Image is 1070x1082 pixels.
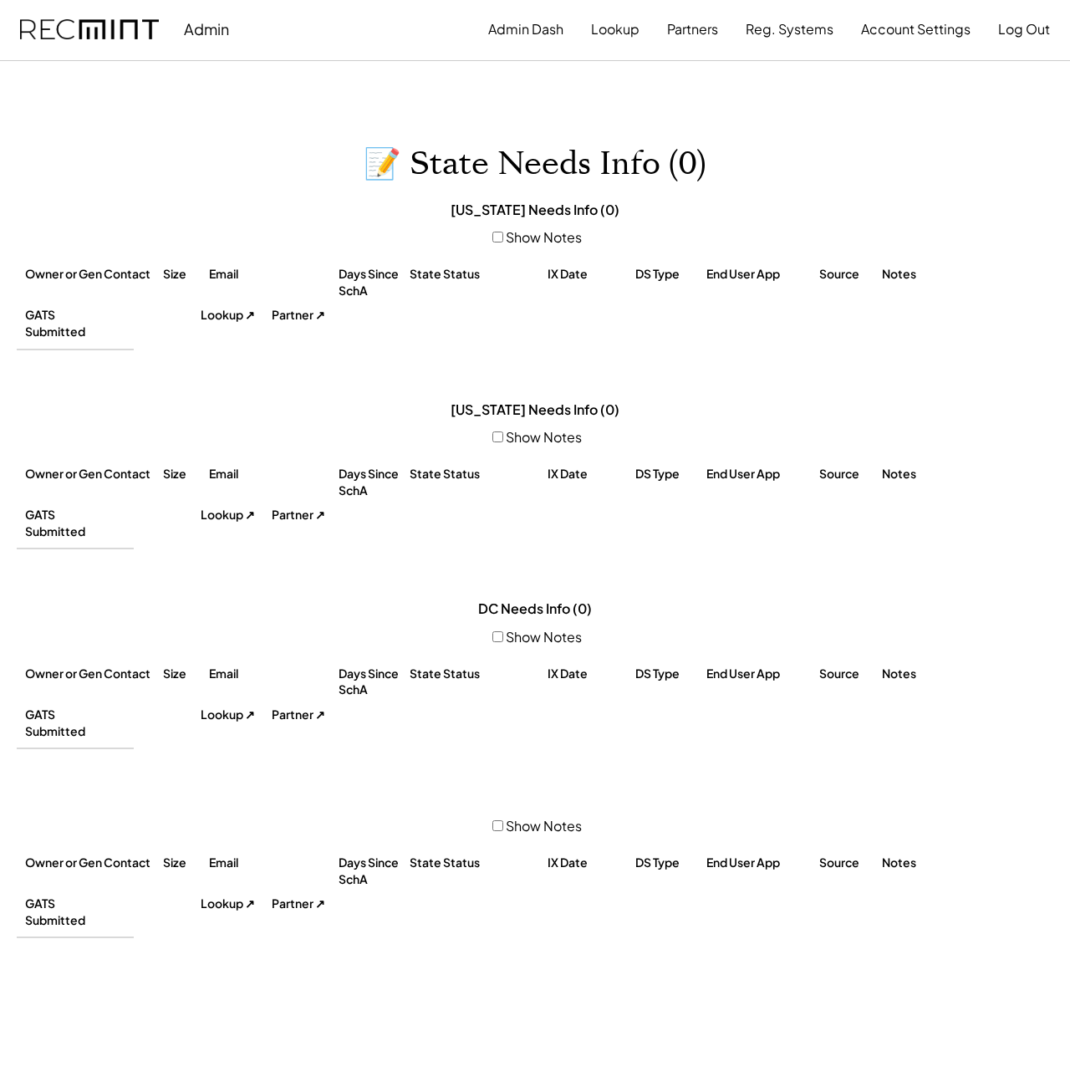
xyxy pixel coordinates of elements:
[163,855,205,871] div: Size
[706,466,815,482] div: End User App
[25,466,159,482] div: Owner or Gen Contact
[25,855,159,871] div: Owner or Gen Contact
[272,896,380,912] div: Partner ↗
[548,666,631,682] div: IX Date
[339,666,405,698] div: Days Since SchA
[25,507,109,539] div: GATS Submitted
[819,666,878,682] div: Source
[478,600,592,618] div: DC Needs Info (0)
[25,307,109,339] div: GATS Submitted
[819,855,878,871] div: Source
[882,855,966,871] div: Notes
[882,466,966,482] div: Notes
[882,666,966,682] div: Notes
[706,855,815,871] div: End User App
[591,13,639,46] button: Lookup
[201,507,267,523] div: Lookup ↗
[506,228,582,246] label: Show Notes
[184,19,229,38] div: Admin
[746,13,833,46] button: Reg. Systems
[410,266,543,283] div: State Status
[819,466,878,482] div: Source
[25,896,109,928] div: GATS Submitted
[209,466,334,482] div: Email
[667,13,718,46] button: Partners
[819,266,878,283] div: Source
[339,266,405,299] div: Days Since SchA
[548,855,631,871] div: IX Date
[635,466,702,482] div: DS Type
[548,266,631,283] div: IX Date
[364,145,706,184] h1: 📝 State Needs Info (0)
[201,896,267,912] div: Lookup ↗
[201,307,267,324] div: Lookup ↗
[548,466,631,482] div: IX Date
[506,628,582,646] label: Show Notes
[25,707,109,739] div: GATS Submitted
[451,201,619,219] div: [US_STATE] Needs Info (0)
[25,666,159,682] div: Owner or Gen Contact
[272,307,380,324] div: Partner ↗
[272,707,380,723] div: Partner ↗
[163,466,205,482] div: Size
[882,266,966,283] div: Notes
[488,13,563,46] button: Admin Dash
[861,13,971,46] button: Account Settings
[706,666,815,682] div: End User App
[201,707,267,723] div: Lookup ↗
[410,855,543,871] div: State Status
[635,855,702,871] div: DS Type
[25,266,159,283] div: Owner or Gen Contact
[209,666,334,682] div: Email
[506,428,582,446] label: Show Notes
[339,855,405,887] div: Days Since SchA
[20,19,159,40] img: recmint-logotype%403x.png
[410,466,543,482] div: State Status
[998,13,1050,46] button: Log Out
[410,666,543,682] div: State Status
[209,855,334,871] div: Email
[506,817,582,834] label: Show Notes
[272,507,380,523] div: Partner ↗
[339,466,405,498] div: Days Since SchA
[209,266,334,283] div: Email
[163,266,205,283] div: Size
[451,401,619,419] div: [US_STATE] Needs Info (0)
[635,266,702,283] div: DS Type
[163,666,205,682] div: Size
[635,666,702,682] div: DS Type
[706,266,815,283] div: End User App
